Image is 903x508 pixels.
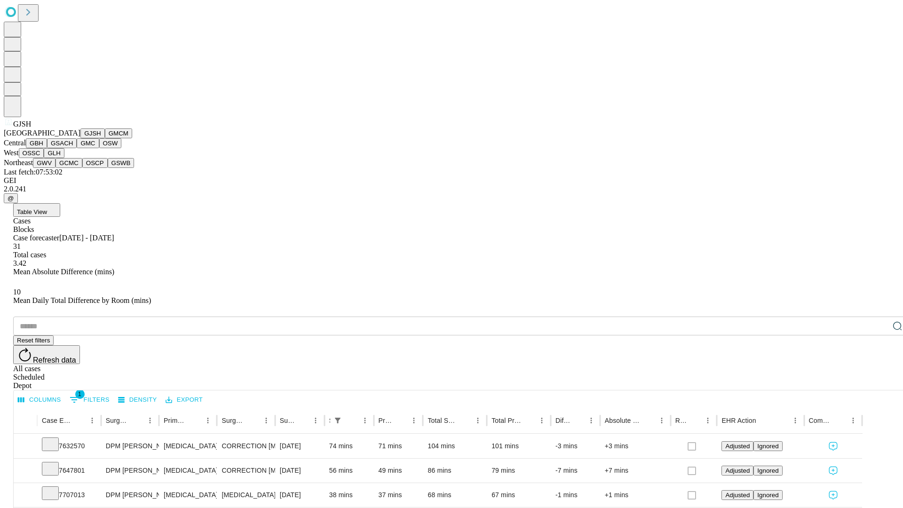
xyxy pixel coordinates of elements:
div: Total Scheduled Duration [428,417,457,424]
span: Adjusted [725,443,750,450]
div: [DATE] [280,459,320,483]
span: Northeast [4,159,33,167]
button: Export [163,393,205,407]
button: Sort [757,414,770,427]
button: GMC [77,138,99,148]
div: 86 mins [428,459,482,483]
button: Sort [833,414,847,427]
div: Difference [555,417,570,424]
button: Adjusted [721,490,753,500]
button: Reset filters [13,335,54,345]
button: Sort [688,414,701,427]
div: 37 mins [379,483,419,507]
div: EHR Action [721,417,756,424]
button: Sort [642,414,655,427]
span: Adjusted [725,492,750,499]
button: Menu [407,414,420,427]
button: Menu [701,414,714,427]
button: @ [4,193,18,203]
button: Show filters [331,414,344,427]
button: Sort [296,414,309,427]
button: GMCM [105,128,132,138]
button: Table View [13,203,60,217]
div: DPM [PERSON_NAME] [PERSON_NAME] [106,459,154,483]
button: Menu [471,414,484,427]
button: Adjusted [721,441,753,451]
div: 7707013 [42,483,96,507]
span: GJSH [13,120,31,128]
div: Scheduled In Room Duration [329,417,330,424]
span: Mean Absolute Difference (mins) [13,268,114,276]
div: -3 mins [555,434,595,458]
button: Ignored [753,441,782,451]
button: Refresh data [13,345,80,364]
button: Sort [188,414,201,427]
button: Menu [358,414,372,427]
button: Menu [655,414,668,427]
div: Surgery Date [280,417,295,424]
div: +3 mins [605,434,666,458]
button: GLH [44,148,64,158]
div: +7 mins [605,459,666,483]
div: Resolved in EHR [675,417,688,424]
div: CORRECTION [MEDICAL_DATA], RESECTION [MEDICAL_DATA] BASE [222,459,270,483]
button: Menu [143,414,157,427]
button: GBH [26,138,47,148]
button: Expand [18,438,32,455]
div: 74 mins [329,434,369,458]
span: Case forecaster [13,234,59,242]
span: 31 [13,242,21,250]
span: @ [8,195,14,202]
button: GJSH [80,128,105,138]
button: Menu [535,414,548,427]
span: 3.42 [13,259,26,267]
div: Surgeon Name [106,417,129,424]
div: +1 mins [605,483,666,507]
button: GWV [33,158,55,168]
div: [MEDICAL_DATA] [164,434,212,458]
span: Mean Daily Total Difference by Room (mins) [13,296,151,304]
div: Primary Service [164,417,187,424]
div: 67 mins [491,483,546,507]
button: Sort [246,414,260,427]
div: 49 mins [379,459,419,483]
button: Menu [86,414,99,427]
span: Ignored [757,467,778,474]
span: [DATE] - [DATE] [59,234,114,242]
span: Ignored [757,443,778,450]
button: Expand [18,463,32,479]
span: Ignored [757,492,778,499]
div: Predicted In Room Duration [379,417,394,424]
div: -7 mins [555,459,595,483]
div: GEI [4,176,899,185]
button: Ignored [753,490,782,500]
div: [DATE] [280,434,320,458]
span: Refresh data [33,356,76,364]
div: Total Predicted Duration [491,417,521,424]
button: Menu [789,414,802,427]
button: Menu [847,414,860,427]
button: GSWB [108,158,135,168]
span: Last fetch: 07:53:02 [4,168,63,176]
button: Sort [458,414,471,427]
div: 68 mins [428,483,482,507]
div: 104 mins [428,434,482,458]
div: 101 mins [491,434,546,458]
span: 10 [13,288,21,296]
button: Ignored [753,466,782,476]
div: 1 active filter [331,414,344,427]
span: 1 [75,389,85,399]
div: CORRECTION [MEDICAL_DATA], [MEDICAL_DATA] [MEDICAL_DATA] [222,434,270,458]
div: Absolute Difference [605,417,641,424]
button: OSSC [19,148,44,158]
button: Density [116,393,159,407]
button: Sort [72,414,86,427]
div: Surgery Name [222,417,245,424]
div: 71 mins [379,434,419,458]
button: GCMC [55,158,82,168]
button: Menu [585,414,598,427]
button: Menu [309,414,322,427]
button: OSCP [82,158,108,168]
button: Sort [522,414,535,427]
span: West [4,149,19,157]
